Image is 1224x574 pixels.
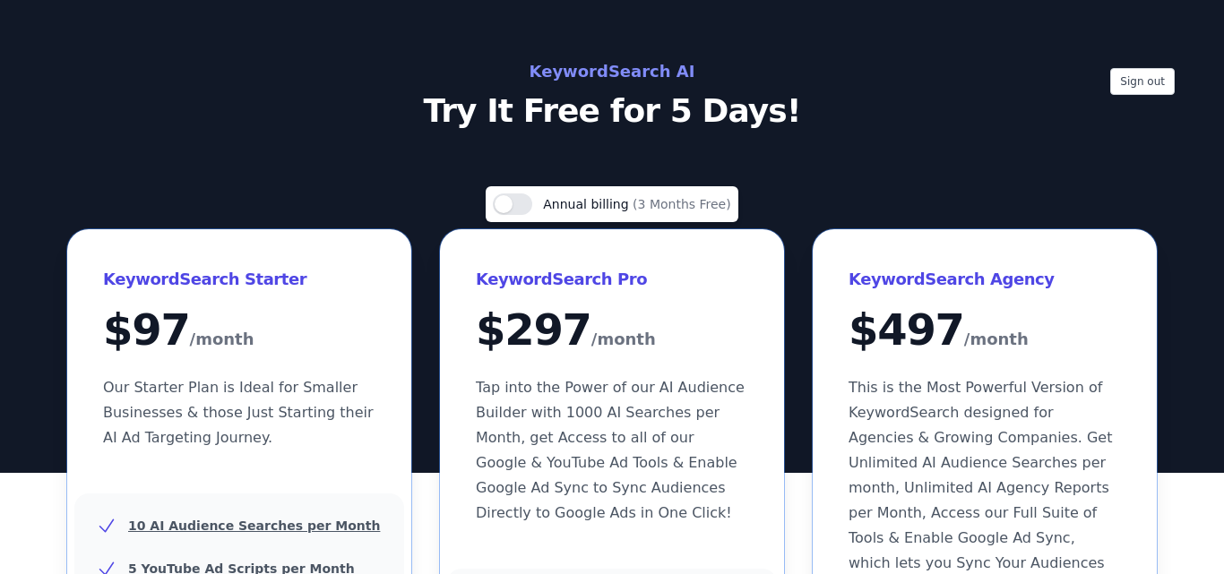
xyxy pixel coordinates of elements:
[211,93,1013,129] p: Try It Free for 5 Days!
[849,265,1121,294] h3: KeywordSearch Agency
[476,308,748,354] div: $ 297
[103,308,375,354] div: $ 97
[211,57,1013,86] h2: KeywordSearch AI
[103,265,375,294] h3: KeywordSearch Starter
[190,325,254,354] span: /month
[633,197,731,211] span: (3 Months Free)
[1110,68,1175,95] button: Sign out
[476,379,745,521] span: Tap into the Power of our AI Audience Builder with 1000 AI Searches per Month, get Access to all ...
[543,197,633,211] span: Annual billing
[128,518,380,533] u: 10 AI Audience Searches per Month
[103,379,374,446] span: Our Starter Plan is Ideal for Smaller Businesses & those Just Starting their AI Ad Targeting Jour...
[591,325,656,354] span: /month
[849,308,1121,354] div: $ 497
[476,265,748,294] h3: KeywordSearch Pro
[964,325,1029,354] span: /month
